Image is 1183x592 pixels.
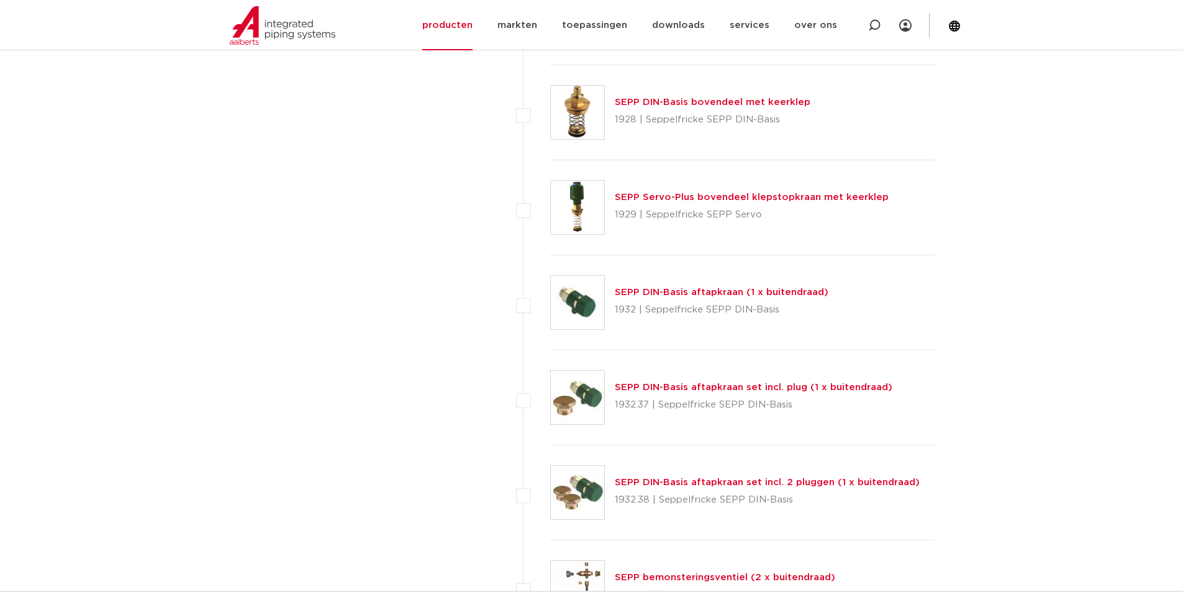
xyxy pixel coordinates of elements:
[551,86,604,139] img: Thumbnail for SEPP DIN-Basis bovendeel met keerklep
[615,478,920,487] a: SEPP DIN-Basis aftapkraan set incl. 2 pluggen (1 x buitendraad)
[615,395,892,415] p: 1932.37 | Seppelfricke SEPP DIN-Basis
[615,205,889,225] p: 1929 | Seppelfricke SEPP Servo
[551,181,604,234] img: Thumbnail for SEPP Servo-Plus bovendeel klepstopkraan met keerklep
[615,193,889,202] a: SEPP Servo-Plus bovendeel klepstopkraan met keerklep
[615,300,828,320] p: 1932 | Seppelfricke SEPP DIN-Basis
[615,98,810,107] a: SEPP DIN-Basis bovendeel met keerklep
[551,276,604,329] img: Thumbnail for SEPP DIN-Basis aftapkraan (1 x buitendraad)
[615,288,828,297] a: SEPP DIN-Basis aftapkraan (1 x buitendraad)
[615,490,920,510] p: 1932.38 | Seppelfricke SEPP DIN-Basis
[551,466,604,519] img: Thumbnail for SEPP DIN-Basis aftapkraan set incl. 2 pluggen (1 x buitendraad)
[615,110,810,130] p: 1928 | Seppelfricke SEPP DIN-Basis
[615,573,835,582] a: SEPP bemonsteringsventiel (2 x buitendraad)
[615,383,892,392] a: SEPP DIN-Basis aftapkraan set incl. plug (1 x buitendraad)
[551,371,604,424] img: Thumbnail for SEPP DIN-Basis aftapkraan set incl. plug (1 x buitendraad)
